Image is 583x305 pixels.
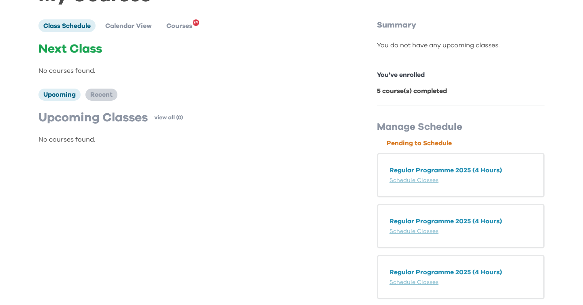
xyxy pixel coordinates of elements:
[389,280,438,285] a: Schedule Classes
[166,23,192,29] span: Courses
[389,267,532,277] p: Regular Programme 2025 (4 Hours)
[194,18,198,28] span: 24
[38,110,148,125] p: Upcoming Classes
[377,40,545,50] div: You do not have any upcoming classes.
[377,19,545,31] p: Summary
[90,91,113,98] span: Recent
[38,42,343,56] p: Next Class
[38,135,343,144] p: No courses found.
[38,66,343,76] p: No courses found.
[387,138,545,148] p: Pending to Schedule
[377,121,545,133] p: Manage Schedule
[105,23,152,29] span: Calendar View
[389,178,438,183] a: Schedule Classes
[389,216,532,226] p: Regular Programme 2025 (4 Hours)
[43,23,91,29] span: Class Schedule
[389,229,438,234] a: Schedule Classes
[377,88,447,94] b: 5 course(s) completed
[389,165,532,175] p: Regular Programme 2025 (4 Hours)
[377,70,545,80] p: You've enrolled
[154,114,183,122] a: view all (0)
[43,91,76,98] span: Upcoming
